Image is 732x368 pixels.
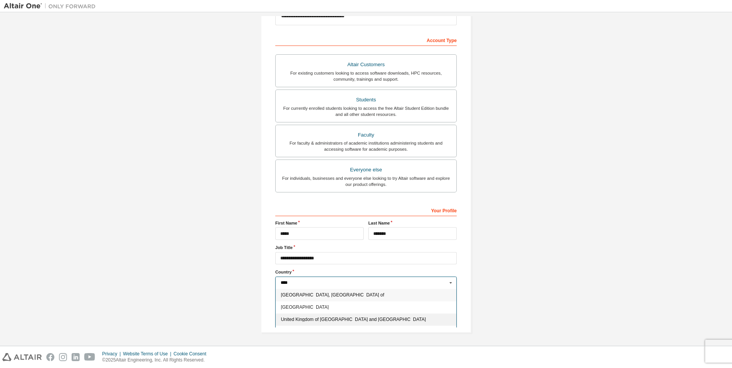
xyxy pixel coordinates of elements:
[46,353,54,361] img: facebook.svg
[173,351,211,357] div: Cookie Consent
[280,94,452,105] div: Students
[281,305,451,309] span: [GEOGRAPHIC_DATA]
[102,351,123,357] div: Privacy
[275,34,457,46] div: Account Type
[281,317,451,322] span: United Kingdom of [GEOGRAPHIC_DATA] and [GEOGRAPHIC_DATA]
[59,353,67,361] img: instagram.svg
[280,59,452,70] div: Altair Customers
[2,353,42,361] img: altair_logo.svg
[275,204,457,216] div: Your Profile
[280,130,452,140] div: Faculty
[4,2,100,10] img: Altair One
[275,244,457,251] label: Job Title
[368,220,457,226] label: Last Name
[275,220,364,226] label: First Name
[72,353,80,361] img: linkedin.svg
[84,353,95,361] img: youtube.svg
[280,175,452,187] div: For individuals, businesses and everyone else looking to try Altair software and explore our prod...
[280,164,452,175] div: Everyone else
[102,357,211,363] p: © 2025 Altair Engineering, Inc. All Rights Reserved.
[123,351,173,357] div: Website Terms of Use
[280,105,452,117] div: For currently enrolled students looking to access the free Altair Student Edition bundle and all ...
[280,70,452,82] div: For existing customers looking to access software downloads, HPC resources, community, trainings ...
[281,293,451,297] span: [GEOGRAPHIC_DATA], [GEOGRAPHIC_DATA] of
[280,140,452,152] div: For faculty & administrators of academic institutions administering students and accessing softwa...
[275,269,457,275] label: Country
